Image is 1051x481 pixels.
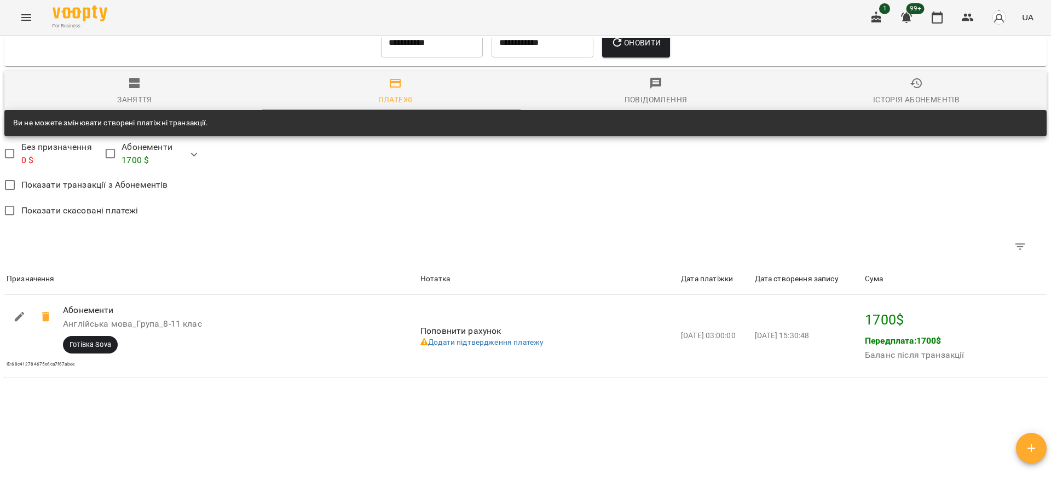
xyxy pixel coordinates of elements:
div: Дата створення запису [755,273,839,286]
span: [DATE] 03:00:00 [681,331,735,340]
span: Призначення [7,273,416,286]
div: Платежі [378,93,413,106]
span: Оновити [611,36,661,49]
h6: Баланс після транзакції [865,347,964,363]
div: Дата платіжки [681,273,733,286]
div: Sort [420,273,450,286]
button: Фільтр [1007,234,1033,260]
span: 1700$ Скасувати транзакцію? [33,304,59,330]
span: Показати транзакції з Абонементів [21,178,168,192]
img: Voopty Logo [53,5,107,21]
span: UA [1022,11,1033,23]
p: Передплата: 1700 $ [865,334,964,347]
span: Готівка Sova [63,340,118,350]
span: Дата створення запису [755,273,861,286]
div: Sort [7,273,55,286]
span: For Business [53,22,107,30]
div: Повідомлення [625,93,688,106]
div: Sort [865,273,883,286]
div: Ви не можете змінювати створені платіжні транзакції. [13,113,208,133]
span: Дата платіжки [681,273,750,286]
button: Menu [13,4,39,31]
span: Нотатка [420,273,677,286]
button: UA [1018,7,1038,27]
div: Table Toolbar [4,229,1047,264]
p: 0 $ [21,154,92,167]
p: 1700 $ [865,310,1044,331]
span: Поповнити рахунок [420,326,501,336]
div: Нотатка [420,273,450,286]
span: 1 [879,3,890,14]
p: 1700 $ [122,154,172,167]
div: Sort [681,273,733,286]
span: Сума [865,273,1044,286]
span: [DATE] 15:30:48 [755,331,809,340]
span: ID: 68c412784675e6ca7f67abee [7,362,74,367]
div: Призначення [7,273,55,286]
div: Заняття [117,93,152,106]
img: avatar_s.png [991,10,1007,25]
div: Історія абонементів [873,93,960,106]
span: 99+ [906,3,925,14]
h6: Англійська мова_Група_8-11 клас [63,316,334,332]
button: Оновити [602,27,669,58]
p: Абонементи [63,304,334,317]
span: Абонементи [122,141,172,166]
div: Сума [865,273,883,286]
a: Додати підтвердження платежу [420,338,544,346]
span: Показати скасовані платежі [21,204,138,217]
span: Без призначення [21,141,92,166]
